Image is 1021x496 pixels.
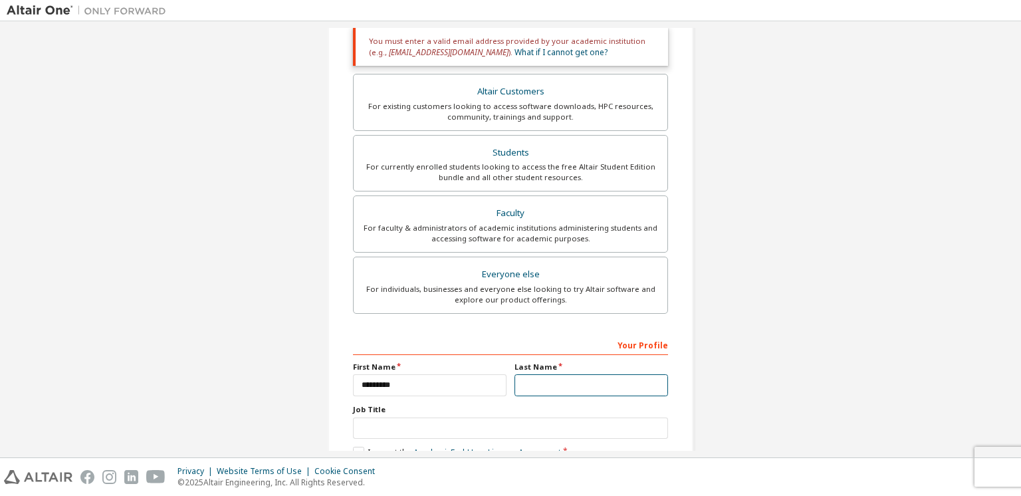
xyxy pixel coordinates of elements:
[362,284,659,305] div: For individuals, businesses and everyone else looking to try Altair software and explore our prod...
[314,466,383,477] div: Cookie Consent
[362,204,659,223] div: Faculty
[7,4,173,17] img: Altair One
[362,82,659,101] div: Altair Customers
[389,47,509,58] span: [EMAIL_ADDRESS][DOMAIN_NAME]
[4,470,72,484] img: altair_logo.svg
[124,470,138,484] img: linkedin.svg
[353,28,668,66] div: You must enter a valid email address provided by your academic institution (e.g., ).
[102,470,116,484] img: instagram.svg
[353,334,668,355] div: Your Profile
[514,362,668,372] label: Last Name
[177,466,217,477] div: Privacy
[353,362,507,372] label: First Name
[514,47,608,58] a: What if I cannot get one?
[80,470,94,484] img: facebook.svg
[362,265,659,284] div: Everyone else
[177,477,383,488] p: © 2025 Altair Engineering, Inc. All Rights Reserved.
[353,404,668,415] label: Job Title
[413,447,561,458] a: Academic End-User License Agreement
[362,144,659,162] div: Students
[353,447,561,458] label: I accept the
[146,470,166,484] img: youtube.svg
[362,223,659,244] div: For faculty & administrators of academic institutions administering students and accessing softwa...
[362,101,659,122] div: For existing customers looking to access software downloads, HPC resources, community, trainings ...
[217,466,314,477] div: Website Terms of Use
[362,162,659,183] div: For currently enrolled students looking to access the free Altair Student Edition bundle and all ...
